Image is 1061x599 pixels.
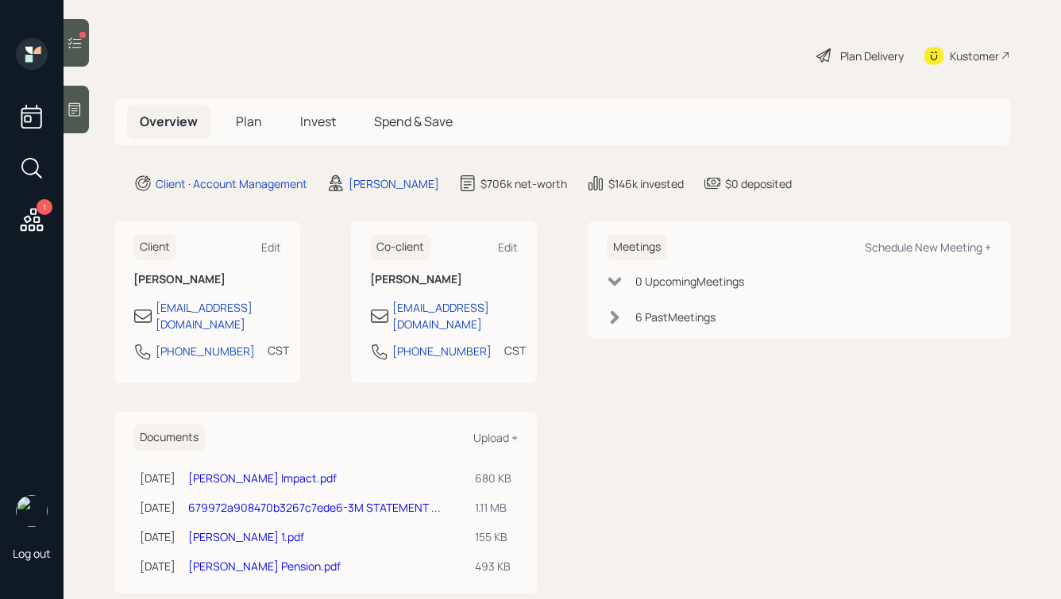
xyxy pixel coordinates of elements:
[504,342,526,359] div: CST
[374,113,453,130] span: Spend & Save
[16,495,48,527] img: hunter_neumayer.jpg
[37,199,52,215] div: 1
[188,470,337,486] a: [PERSON_NAME] Impact.pdf
[140,528,176,545] div: [DATE]
[473,430,518,445] div: Upload +
[156,299,281,332] div: [EMAIL_ADDRESS][DOMAIN_NAME]
[156,175,307,192] div: Client · Account Management
[840,48,904,64] div: Plan Delivery
[300,113,336,130] span: Invest
[261,240,281,255] div: Edit
[392,343,492,359] div: [PHONE_NUMBER]
[133,234,176,260] h6: Client
[498,240,518,255] div: Edit
[607,234,667,260] h6: Meetings
[370,234,430,260] h6: Co-client
[188,559,341,574] a: [PERSON_NAME] Pension.pdf
[236,113,262,130] span: Plan
[140,558,176,574] div: [DATE]
[725,175,792,192] div: $0 deposited
[133,424,205,451] h6: Documents
[370,273,518,286] h6: [PERSON_NAME]
[268,342,289,359] div: CST
[635,309,716,325] div: 6 Past Meeting s
[156,343,255,359] div: [PHONE_NUMBER]
[950,48,999,64] div: Kustomer
[349,175,439,192] div: [PERSON_NAME]
[188,529,304,544] a: [PERSON_NAME] 1.pdf
[635,273,744,290] div: 0 Upcoming Meeting s
[133,273,281,286] h6: [PERSON_NAME]
[865,240,991,255] div: Schedule New Meeting +
[475,528,511,545] div: 155 KB
[392,299,518,332] div: [EMAIL_ADDRESS][DOMAIN_NAME]
[475,470,511,486] div: 680 KB
[13,546,51,561] div: Log out
[608,175,684,192] div: $146k invested
[475,558,511,574] div: 493 KB
[140,499,176,516] div: [DATE]
[475,499,511,516] div: 1.11 MB
[140,470,176,486] div: [DATE]
[188,500,441,515] a: 679972a908470b3267c7ede6-3M STATEMENT ...
[480,175,567,192] div: $706k net-worth
[140,113,198,130] span: Overview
